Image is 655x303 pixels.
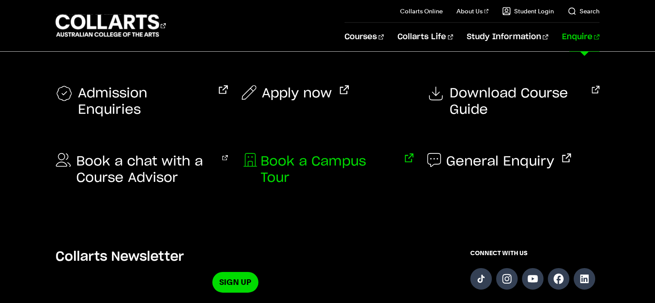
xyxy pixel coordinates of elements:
a: Sign Up [212,272,258,292]
div: Go to homepage [56,13,166,38]
a: Student Login [502,7,554,16]
a: General Enquiry [427,153,571,170]
a: Search [568,7,599,16]
a: Follow us on LinkedIn [574,268,595,290]
a: Book a chat with a Course Advisor [56,153,227,186]
a: Follow us on Instagram [496,268,518,290]
a: Follow us on TikTok [470,268,492,290]
span: Download Course Guide [450,85,584,118]
a: Collarts Life [397,23,453,51]
a: Follow us on Facebook [548,268,569,290]
span: Book a Campus Tour [261,153,397,186]
span: CONNECT WITH US [470,249,599,257]
div: Connect with us on social media [470,249,599,292]
a: About Us [456,7,488,16]
span: General Enquiry [446,153,554,170]
span: Admission Enquiries [78,85,211,118]
span: Book a chat with a Course Advisor [76,153,214,186]
span: Apply now [262,85,332,102]
a: Collarts Online [400,7,443,16]
a: Follow us on YouTube [522,268,543,290]
a: Admission Enquiries [56,85,227,118]
h5: Collarts Newsletter [56,249,415,265]
a: Book a Campus Tour [242,153,413,186]
a: Study Information [467,23,548,51]
a: Courses [345,23,384,51]
a: Apply now [242,85,349,102]
a: Enquire [562,23,599,51]
a: Download Course Guide [427,85,599,118]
